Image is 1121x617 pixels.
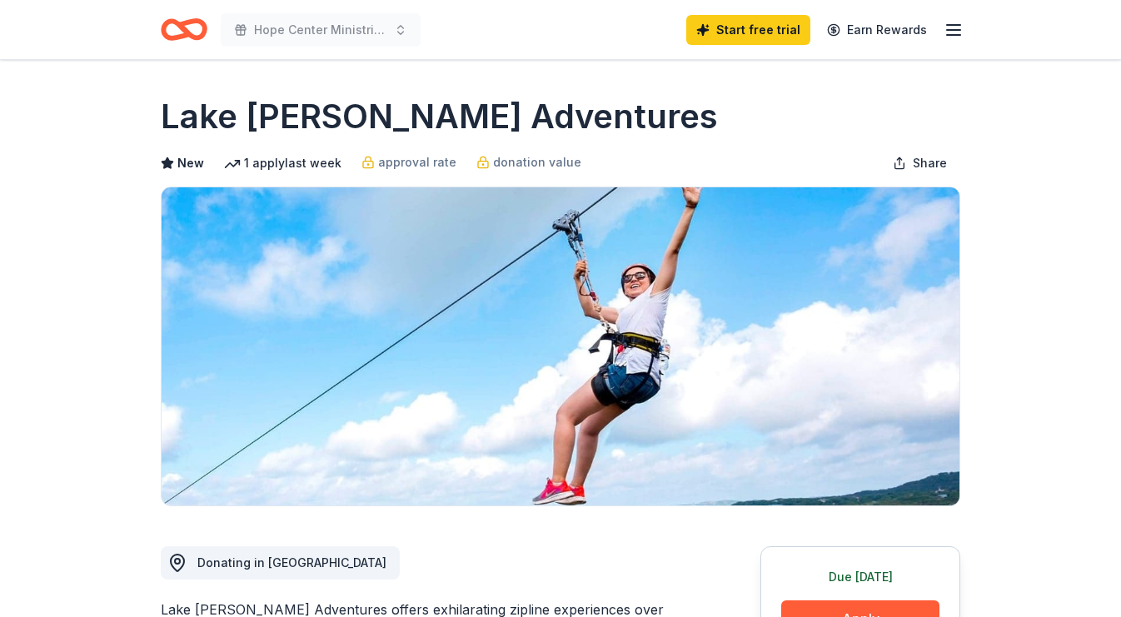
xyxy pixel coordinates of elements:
span: approval rate [378,152,456,172]
span: Share [913,153,947,173]
a: Start free trial [686,15,810,45]
button: Hope Center Ministries Gala [221,13,421,47]
a: donation value [476,152,581,172]
span: Donating in [GEOGRAPHIC_DATA] [197,555,386,570]
span: Hope Center Ministries Gala [254,20,387,40]
a: Earn Rewards [817,15,937,45]
span: donation value [493,152,581,172]
button: Share [879,147,960,180]
img: Image for Lake Travis Zipline Adventures [162,187,959,505]
a: approval rate [361,152,456,172]
h1: Lake [PERSON_NAME] Adventures [161,93,718,140]
div: Due [DATE] [781,567,939,587]
a: Home [161,10,207,49]
span: New [177,153,204,173]
div: 1 apply last week [224,153,341,173]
